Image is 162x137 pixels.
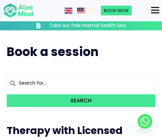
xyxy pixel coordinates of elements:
[49,22,126,29] h3: Take our free mental health test
[77,8,85,14] img: ms
[138,114,152,129] a: Whatsapp
[101,6,132,16] a: Book Now
[64,7,73,14] a: English
[77,7,86,14] a: Malay
[21,22,141,29] a: Take our free mental health test
[7,77,155,90] input: Search for...
[148,5,162,16] button: Menu
[7,43,99,60] span: Book a session
[3,3,33,18] img: Aloe mind Logo
[64,8,72,14] img: en
[104,7,129,14] span: Book Now
[7,94,155,107] button: Search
